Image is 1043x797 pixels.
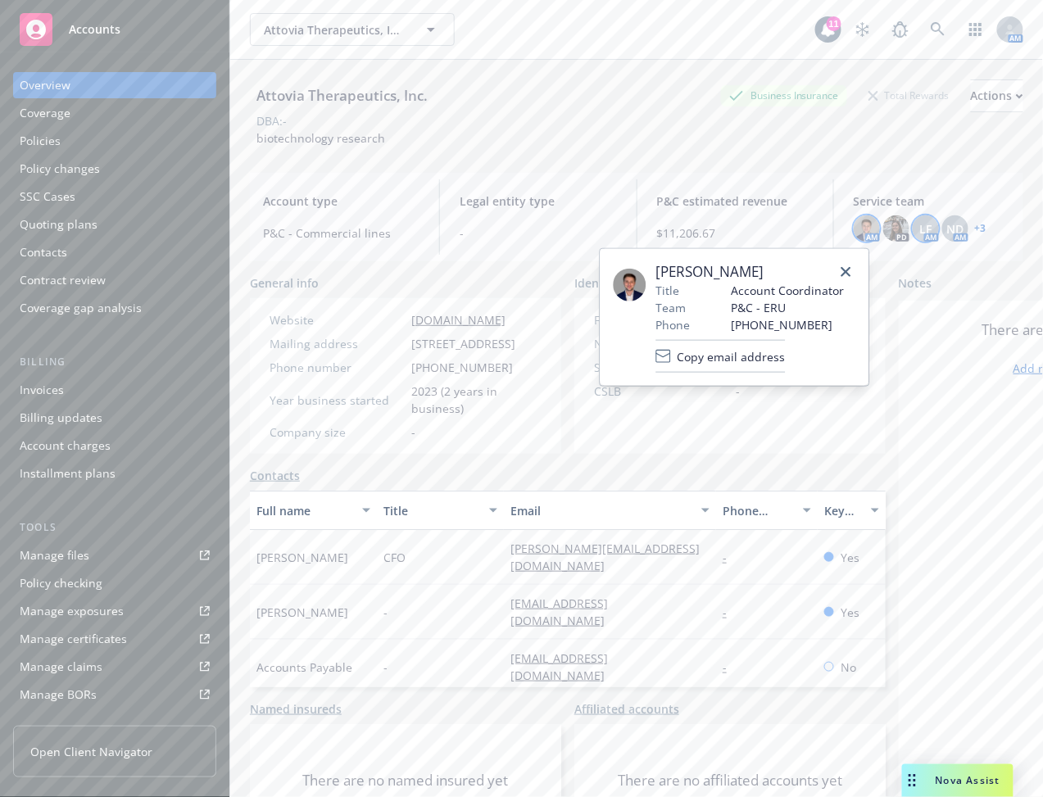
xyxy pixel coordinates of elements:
span: Open Client Navigator [30,743,152,760]
div: Policy checking [20,570,102,596]
div: Business Insurance [721,85,847,106]
a: Installment plans [13,460,216,487]
a: Contract review [13,267,216,293]
a: Stop snowing [846,13,879,46]
div: SIC code [594,359,729,376]
a: Accounts [13,7,216,52]
div: Manage claims [20,654,102,680]
span: Account type [263,192,419,210]
span: Copy email address [678,347,786,365]
span: - [460,224,616,242]
a: Coverage [13,100,216,126]
span: ND [946,220,964,238]
div: Manage BORs [20,682,97,708]
div: Invoices [20,377,64,403]
a: Manage files [13,542,216,568]
span: Team [656,299,687,316]
a: Switch app [959,13,992,46]
a: [PERSON_NAME][EMAIL_ADDRESS][DOMAIN_NAME] [510,541,700,573]
span: [PHONE_NUMBER] [732,316,845,333]
span: 2023 (2 years in business) [411,383,542,417]
div: Summary of insurance [20,709,144,736]
div: Drag to move [902,764,923,797]
div: Coverage gap analysis [20,295,142,321]
div: Account charges [20,432,111,459]
button: Key contact [818,491,886,530]
span: P&C - ERU [732,299,845,316]
button: Nova Assist [902,764,1014,797]
span: - [383,659,388,676]
span: [PERSON_NAME] [656,262,845,282]
span: biotechnology research [256,130,385,146]
div: Quoting plans [20,211,97,238]
div: Tools [13,519,216,536]
div: Manage files [20,542,89,568]
div: Billing [13,354,216,370]
a: - [723,659,740,675]
img: employee photo [614,269,646,301]
span: Accounts Payable [256,659,352,676]
span: CFO [383,549,406,566]
div: FEIN [594,311,729,328]
div: 11 [827,16,841,31]
div: Phone number [270,359,405,376]
a: Coverage gap analysis [13,295,216,321]
div: Year business started [270,392,405,409]
span: Attovia Therapeutics, Inc. [264,21,406,38]
button: Attovia Therapeutics, Inc. [250,13,455,46]
a: Search [922,13,955,46]
span: Identifiers [574,274,632,292]
span: Accounts [69,23,120,36]
span: - [411,423,415,441]
a: Invoices [13,377,216,403]
a: Policy checking [13,570,216,596]
button: Actions [971,79,1023,112]
div: Installment plans [20,460,116,487]
a: SSC Cases [13,183,216,210]
span: Yes [841,604,859,621]
span: Manage exposures [13,598,216,624]
a: Named insureds [250,700,342,718]
span: - [736,383,740,400]
span: There are no affiliated accounts yet [618,771,842,790]
button: Copy email address [656,340,786,373]
div: Email [510,502,692,519]
div: Attovia Therapeutics, Inc. [250,85,434,106]
button: Phone number [716,491,818,530]
button: Email [504,491,716,530]
div: Key contact [824,502,861,519]
span: Nova Assist [936,773,1000,787]
div: Company size [270,423,405,441]
span: [STREET_ADDRESS] [411,335,515,352]
div: Mailing address [270,335,405,352]
span: Notes [899,274,932,294]
div: Full name [256,502,352,519]
a: Report a Bug [884,13,917,46]
span: Legal entity type [460,192,616,210]
div: NAICS [594,335,729,352]
a: Manage BORs [13,682,216,708]
span: Account Coordinator [732,282,845,299]
div: Contacts [20,239,67,265]
button: Full name [250,491,377,530]
div: Manage certificates [20,626,127,652]
span: [PERSON_NAME] [256,549,348,566]
div: Website [270,311,405,328]
div: DBA: - [256,112,287,129]
span: P&C - Commercial lines [263,224,419,242]
div: CSLB [594,383,729,400]
button: Title [377,491,504,530]
a: close [837,262,856,282]
div: Overview [20,72,70,98]
a: Billing updates [13,405,216,431]
a: Account charges [13,432,216,459]
a: Quoting plans [13,211,216,238]
div: Policies [20,128,61,154]
a: - [723,550,740,565]
div: Actions [971,80,1023,111]
span: No [841,659,856,676]
a: Affiliated accounts [574,700,679,718]
img: photo [883,215,909,242]
img: photo [854,215,880,242]
a: Manage claims [13,654,216,680]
